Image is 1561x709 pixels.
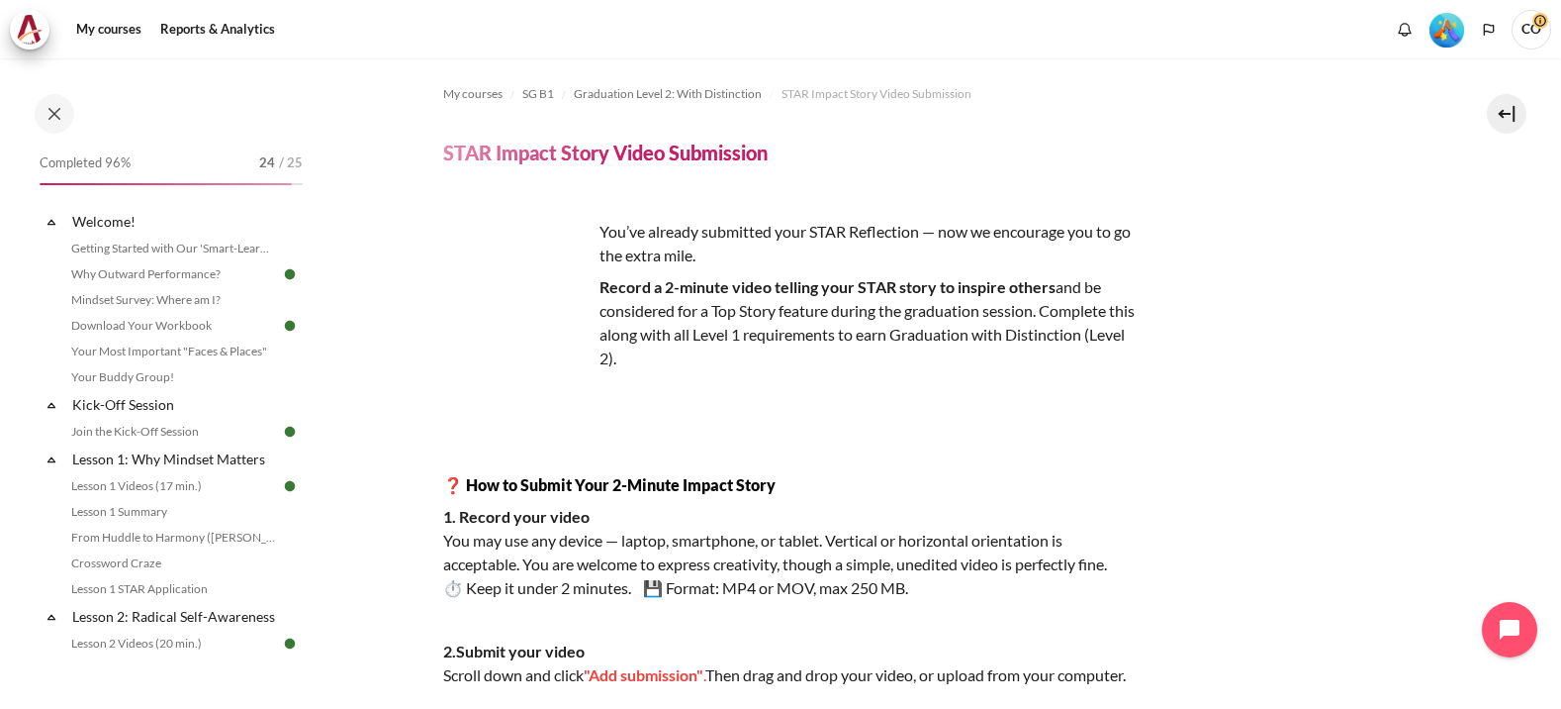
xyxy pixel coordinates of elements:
strong: 2.Submit your video [443,642,585,660]
a: Join the Kick-Off Session [65,420,281,444]
p: Scroll down and click Then drag and drop your video, or upload from your computer. [443,640,1136,687]
a: SG B1 [522,82,554,106]
span: "Add submission" [584,665,703,684]
a: Lesson 2 Videos (20 min.) [65,632,281,656]
span: CO [1512,10,1551,50]
span: Collapse [42,450,61,469]
span: My courses [443,85,503,103]
span: STAR Impact Story Video Submission [781,85,971,103]
span: SG B1 [522,85,554,103]
a: Welcome! [69,208,281,235]
a: Level #5 [1422,11,1472,48]
a: My courses [443,82,503,106]
span: / 25 [279,153,303,173]
a: From Huddle to Harmony ([PERSON_NAME]'s Story) [65,526,281,550]
a: Lesson 1 Videos (17 min.) [65,474,281,498]
span: Collapse [42,212,61,232]
nav: Navigation bar [443,78,1421,110]
a: Why Outward Performance? [65,262,281,286]
a: Mindset Survey: Where am I? [65,288,281,312]
img: Done [281,423,299,441]
span: Completed 96% [40,153,131,173]
span: Collapse [42,607,61,627]
a: STAR Impact Story Video Submission [781,82,971,106]
strong: ❓ How to Submit Your 2-Minute Impact Story [443,475,776,494]
a: Reports & Analytics [153,10,282,50]
a: Architeck Architeck [10,10,59,50]
img: Done [281,317,299,335]
img: wsed [443,220,592,368]
img: Level #5 [1429,13,1464,48]
p: You may use any device — laptop, smartphone, or tablet. Vertical or horizontal orientation is acc... [443,505,1136,600]
img: Done [281,477,299,495]
a: Lesson 1: Why Mindset Matters [69,446,281,472]
a: Lesson 1 STAR Application [65,577,281,601]
a: Lesson 1 Summary [65,500,281,524]
a: My courses [69,10,148,50]
a: Kick-Off Session [69,391,281,418]
div: Level #5 [1429,11,1464,48]
img: Done [281,265,299,283]
a: User menu [1512,10,1551,50]
strong: 1. Record your video [443,507,590,526]
strong: Record a 2-minute video telling your STAR story to inspire others [599,277,1056,296]
span: 24 [259,153,275,173]
a: Lesson 2: Radical Self-Awareness [69,603,281,630]
a: Graduation Level 2: With Distinction [574,82,762,106]
a: Crossword Craze [65,552,281,575]
img: Architeck [16,15,44,45]
h4: STAR Impact Story Video Submission [443,140,768,165]
a: Your Most Important "Faces & Places" [65,340,281,363]
p: You’ve already submitted your STAR Reflection — now we encourage you to go the extra mile. [443,220,1136,267]
span: Graduation Level 2: With Distinction [574,85,762,103]
span: Collapse [42,395,61,415]
img: Done [281,635,299,653]
a: Your Buddy Group! [65,365,281,389]
p: and be considered for a Top Story feature during the graduation session. Complete this along with... [443,275,1136,370]
span: . [703,665,705,684]
div: Show notification window with no new notifications [1390,15,1420,45]
div: 96% [40,183,292,185]
button: Languages [1474,15,1504,45]
a: Getting Started with Our 'Smart-Learning' Platform [65,237,281,260]
a: Download Your Workbook [65,314,281,338]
